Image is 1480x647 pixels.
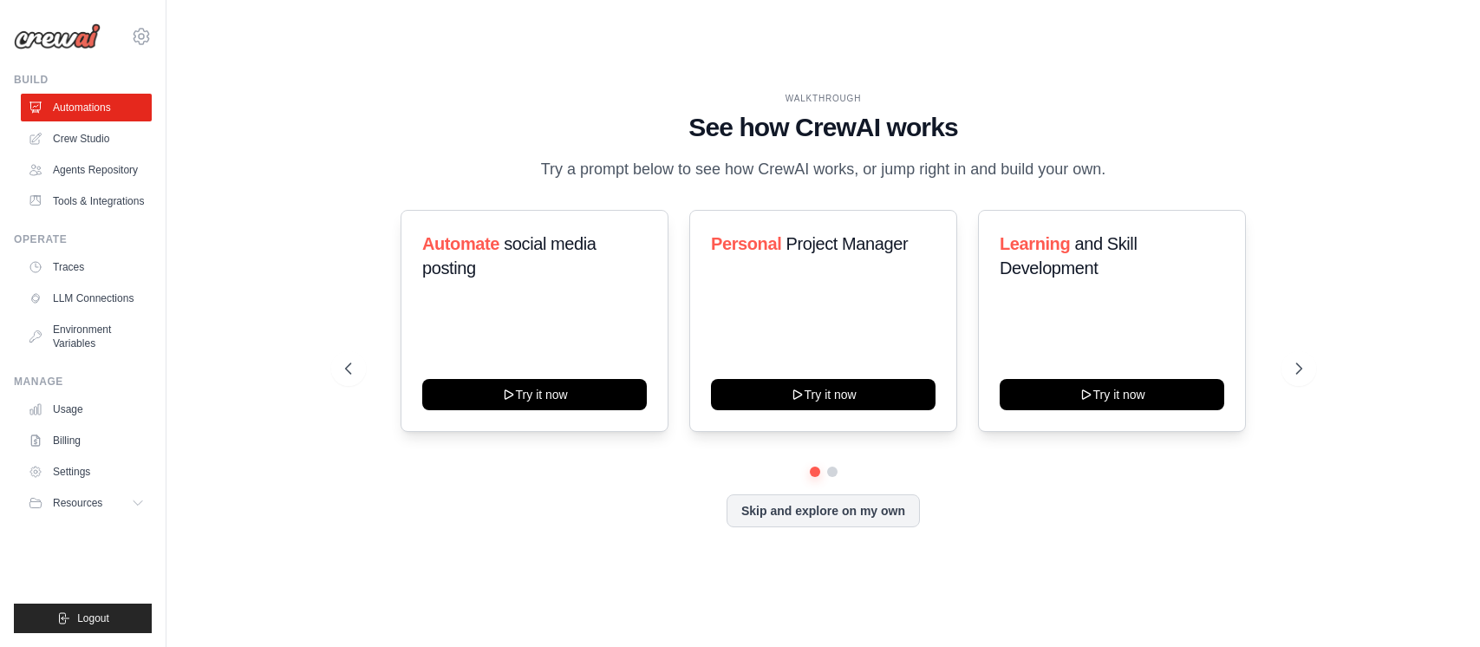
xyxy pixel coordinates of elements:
span: social media posting [422,234,597,278]
div: Build [14,73,152,87]
span: Learning [1000,234,1070,253]
span: Logout [77,611,109,625]
button: Try it now [1000,379,1224,410]
a: Settings [21,458,152,486]
span: Automate [422,234,499,253]
p: Try a prompt below to see how CrewAI works, or jump right in and build your own. [532,157,1115,182]
a: LLM Connections [21,284,152,312]
span: Personal [711,234,781,253]
h1: See how CrewAI works [345,112,1302,143]
button: Resources [21,489,152,517]
a: Usage [21,395,152,423]
div: WALKTHROUGH [345,92,1302,105]
button: Try it now [711,379,936,410]
button: Try it now [422,379,647,410]
span: Project Manager [786,234,908,253]
a: Traces [21,253,152,281]
div: Manage [14,375,152,389]
a: Billing [21,427,152,454]
a: Environment Variables [21,316,152,357]
span: Resources [53,496,102,510]
img: Logo [14,23,101,49]
a: Agents Repository [21,156,152,184]
button: Logout [14,604,152,633]
a: Automations [21,94,152,121]
button: Skip and explore on my own [727,494,920,527]
div: Operate [14,232,152,246]
a: Tools & Integrations [21,187,152,215]
a: Crew Studio [21,125,152,153]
